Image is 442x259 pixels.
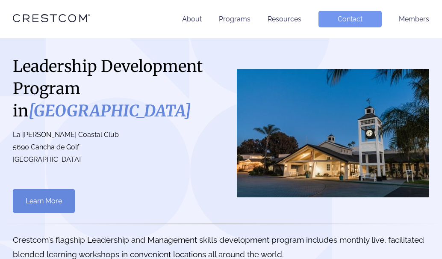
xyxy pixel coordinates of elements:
a: Members [399,15,429,23]
a: Contact [318,11,382,27]
a: Learn More [13,189,75,213]
a: Programs [219,15,250,23]
a: About [182,15,202,23]
p: La [PERSON_NAME] Coastal Club 5690 Cancha de Golf [GEOGRAPHIC_DATA] [13,129,212,166]
a: Resources [268,15,301,23]
i: [GEOGRAPHIC_DATA] [29,101,191,121]
h1: Leadership Development Program in [13,55,212,122]
img: San Diego County [237,69,429,197]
